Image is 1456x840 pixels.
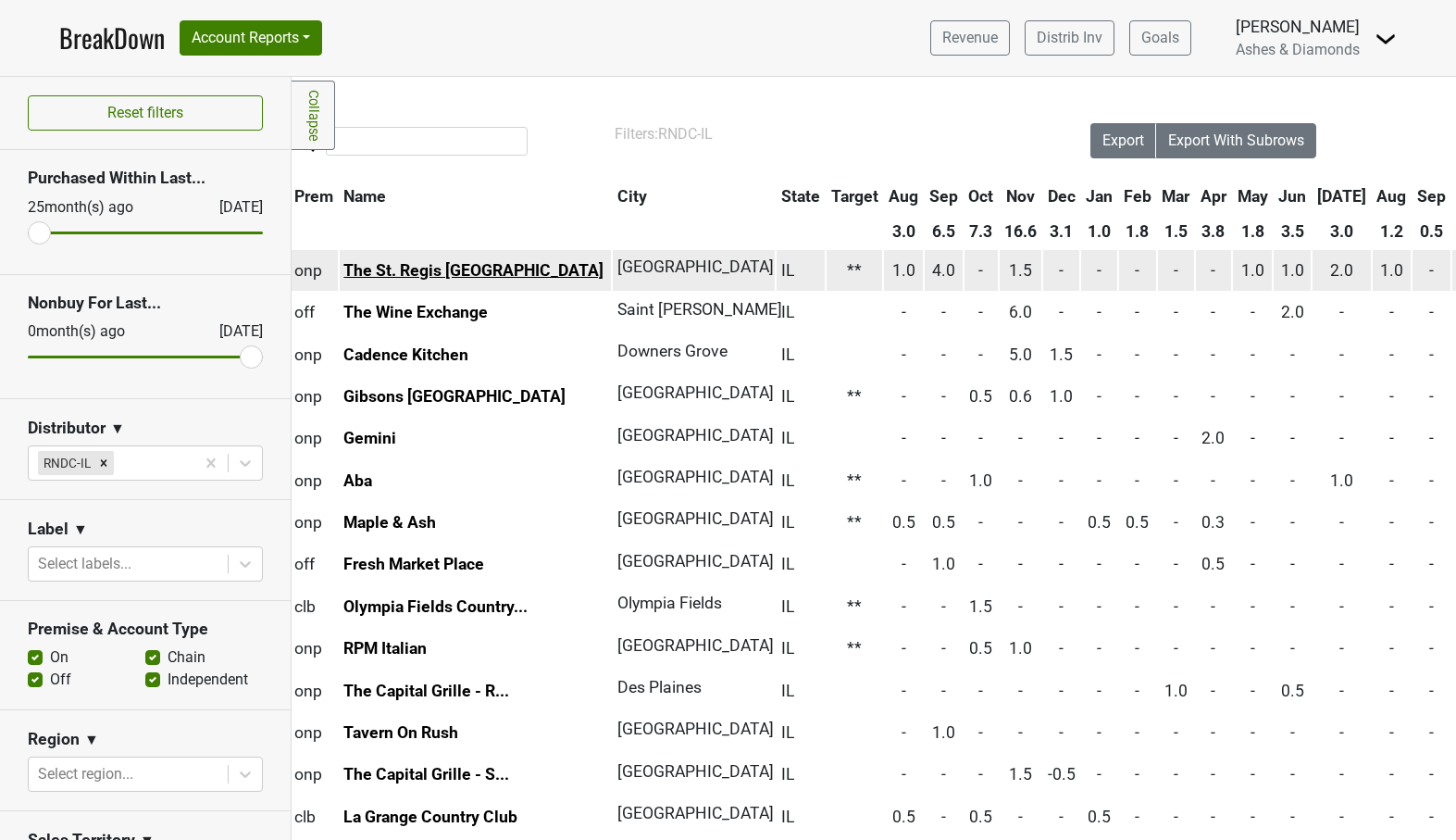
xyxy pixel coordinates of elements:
a: BreakDown [59,19,165,57]
span: - [1059,261,1064,280]
th: Name: activate to sort column ascending [340,180,612,213]
td: onp [290,460,338,500]
span: - [902,682,906,700]
span: -0.5 [1048,765,1076,784]
span: - [1174,765,1178,784]
a: The Wine Exchange [343,303,488,321]
span: - [902,303,906,321]
span: 0.5 [969,639,992,658]
a: Maple & Ash [343,513,436,532]
span: - [1251,513,1255,532]
th: Feb: activate to sort column ascending [1119,180,1156,213]
span: - [1174,597,1178,616]
span: - [1429,513,1434,532]
td: onp [290,671,338,710]
span: - [941,429,946,447]
span: - [978,303,983,321]
a: Gibsons [GEOGRAPHIC_DATA] [343,387,566,406]
span: 1.5 [969,597,992,616]
div: RNDC-IL [38,451,93,475]
span: ▼ [73,519,88,541]
span: - [1174,261,1178,280]
span: - [1135,639,1139,658]
span: 1.0 [1281,261,1304,280]
th: Sep: activate to sort column ascending [925,180,963,213]
span: [GEOGRAPHIC_DATA] [617,468,774,486]
span: - [1018,555,1023,573]
span: - [1251,345,1255,364]
span: - [1251,429,1255,447]
button: Export [1090,123,1157,158]
span: - [1339,597,1344,616]
th: 1.0 [1081,215,1117,248]
th: 3.0 [1313,215,1371,248]
span: 0.3 [1201,513,1225,532]
th: Oct: activate to sort column ascending [964,180,999,213]
span: - [1251,555,1255,573]
span: - [1135,261,1139,280]
span: - [1251,723,1255,742]
span: IL [781,765,794,784]
span: - [902,765,906,784]
span: IL [781,682,794,700]
span: - [1429,682,1434,700]
span: - [1097,765,1101,784]
span: - [1174,555,1178,573]
span: - [902,471,906,490]
th: 7.3 [964,215,999,248]
th: 1.2 [1373,215,1412,248]
span: - [1174,429,1178,447]
span: 0.6 [1009,387,1032,406]
span: - [1174,723,1178,742]
span: 1.5 [1009,765,1032,784]
a: Cadence Kitchen [343,345,468,364]
td: off [290,293,338,332]
span: - [1059,723,1064,742]
span: - [1339,723,1344,742]
th: 1.8 [1119,215,1156,248]
span: - [1174,387,1178,406]
span: [GEOGRAPHIC_DATA] [617,257,774,276]
th: Nov: activate to sort column ascending [1000,180,1041,213]
span: - [1018,429,1023,447]
span: - [1429,471,1434,490]
span: - [1018,471,1023,490]
span: - [1339,513,1344,532]
td: off [290,545,338,584]
td: onp [290,250,338,290]
span: - [1059,682,1064,700]
span: - [1097,597,1101,616]
span: 1.0 [1050,387,1073,406]
td: onp [290,755,338,795]
span: 2.0 [1201,429,1225,447]
th: Aug: activate to sort column ascending [1373,180,1412,213]
a: RPM Italian [343,639,427,658]
span: - [1135,682,1139,700]
th: 1.5 [1158,215,1195,248]
a: Fresh Market Place [343,555,484,573]
span: - [1174,345,1178,364]
span: - [1135,471,1139,490]
a: The St. Regis [GEOGRAPHIC_DATA] [343,261,604,280]
span: Name [343,187,386,206]
span: - [1429,261,1434,280]
span: - [1251,682,1255,700]
span: - [978,682,983,700]
span: - [978,345,983,364]
span: - [1059,429,1064,447]
span: - [941,639,946,658]
span: - [1211,303,1215,321]
div: Filters: [615,123,1039,145]
span: - [902,429,906,447]
span: 1.0 [932,555,955,573]
span: - [1290,471,1295,490]
span: - [1211,682,1215,700]
span: Des Plaines [617,678,702,696]
span: - [902,555,906,573]
span: - [1135,597,1139,616]
td: onp [290,376,338,416]
span: - [1339,387,1344,406]
span: - [1097,723,1101,742]
span: - [902,639,906,658]
span: - [941,387,946,406]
